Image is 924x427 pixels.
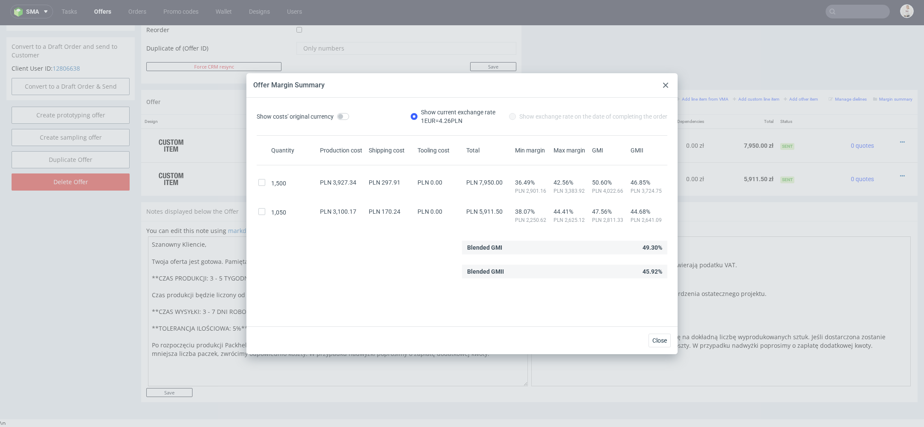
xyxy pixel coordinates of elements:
[319,126,335,132] a: CBLL-1
[515,217,550,224] span: PLN 2,250.62
[302,107,359,116] span: Opakowania doypack
[146,363,192,372] input: Save
[269,208,318,217] div: 1,050
[632,72,672,76] small: Add PIM line item
[249,150,270,157] strong: 770664
[652,337,667,343] span: Close
[146,16,294,36] td: Duplicate of (Offer ID)
[12,53,130,70] input: Convert to a Draft Order & Send
[298,90,487,104] th: Name
[467,241,502,254] span: Blended GMI
[462,265,667,278] div: 45.92%
[708,137,777,170] td: 5,911.50 zł
[643,137,708,170] td: 0.00 zł
[418,179,442,186] span: PLN 0.00
[466,208,503,215] span: PLN 5,911.50
[554,208,589,215] span: 44.41%
[150,110,192,131] img: ico-item-custom-a8f9c3db6a5631ce2f509e228e8b95abde266dc4376634de7b166047de09ff05.png
[302,17,510,29] input: Only numbers
[515,179,550,186] span: 36.49%
[873,72,912,76] small: Margin summary
[574,90,643,104] th: Net Total
[643,90,708,104] th: Dependencies
[367,146,416,155] div: Shipping cost
[319,160,336,166] a: CBLM-1
[465,146,513,155] div: Total
[369,208,400,215] span: PLN 170.24
[784,72,818,76] small: Add other item
[421,116,495,125] div: 1 EUR = 4.26 PLN
[554,217,589,224] span: PLN 2,625.12
[592,208,627,215] span: 47.56%
[780,118,794,125] span: Sent
[53,39,80,47] a: 12806638
[361,109,392,116] span: SPEC- 216459
[515,208,550,215] span: 38.07%
[631,179,666,186] span: 46.85%
[269,146,318,155] div: Quantity
[467,265,504,278] span: Blended GMII
[462,241,667,254] div: 49.30%
[574,103,643,137] td: 7,950.00 zł
[318,146,367,155] div: Production cost
[466,179,503,186] span: PLN 7,950.00
[421,108,495,125] div: Show current exchange rate
[150,143,192,164] img: ico-item-custom-a8f9c3db6a5631ce2f509e228e8b95abde266dc4376634de7b166047de09ff05.png
[361,142,392,149] span: SPEC- 216460
[246,90,298,104] th: ID
[592,188,627,194] span: PLN 4,022.66
[320,208,356,215] span: PLN 3,100.17
[228,201,258,209] a: markdown
[526,90,574,104] th: Unit Price
[574,137,643,170] td: 5,911.50 zł
[777,90,820,104] th: Status
[676,72,729,76] small: Add line item from VMA
[708,103,777,137] td: 7,950.00 zł
[302,126,335,132] span: Source:
[146,201,912,363] div: You can edit this note using
[590,146,629,155] div: GMI
[302,140,483,167] div: Labelprofi d.o.o. • Custom
[418,208,442,215] span: PLN 0.00
[829,72,867,76] small: Manage dielines
[12,148,130,165] input: Delete Offer
[643,103,708,137] td: 0.00 zł
[515,188,550,194] span: PLN 2,901.16
[12,39,130,48] p: Client User ID:
[592,217,627,224] span: PLN 2,811.33
[629,146,667,155] div: GMII
[487,90,526,104] th: Quant.
[302,141,359,149] span: Opakowania doypack
[554,179,589,186] span: 42.56%
[631,217,666,224] span: PLN 2,641.09
[320,179,356,186] span: PLN 3,927.34
[257,108,349,125] label: Show costs' original currency
[6,12,135,39] div: Convert to a Draft Order and send to Customer
[554,188,589,194] span: PLN 3,383.92
[302,160,336,166] span: Source:
[733,72,779,76] small: Add custom line item
[487,137,526,170] td: 1050
[631,188,666,194] span: PLN 3,724.75
[249,117,270,124] strong: 770663
[470,37,516,46] input: Save
[416,146,465,155] div: Tooling cost
[369,179,400,186] span: PLN 297.91
[148,211,528,361] textarea: Szanowny Kliencie, Twoja oferta jest gotowa. Pamiętaj, że ceny nie zawierają podatku VAT. **CZAS ...
[269,179,318,188] div: 1,500
[146,73,160,80] span: Offer
[12,81,130,99] a: Create prototyping offer
[487,103,526,137] td: 1500
[851,150,874,157] span: 0 quotes
[552,146,590,155] div: Max margin
[302,107,483,134] div: Labelprofi d.o.o. • Custom
[141,90,246,104] th: Design
[708,90,777,104] th: Total
[141,177,918,196] div: Notes displayed below the Offer
[12,104,130,121] a: Create sampling offer
[146,37,281,46] button: Force CRM resync
[12,126,130,143] a: Duplicate Offer
[851,117,874,124] span: 0 quotes
[631,208,666,215] span: 44.68%
[253,81,325,90] div: Offer Margin Summary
